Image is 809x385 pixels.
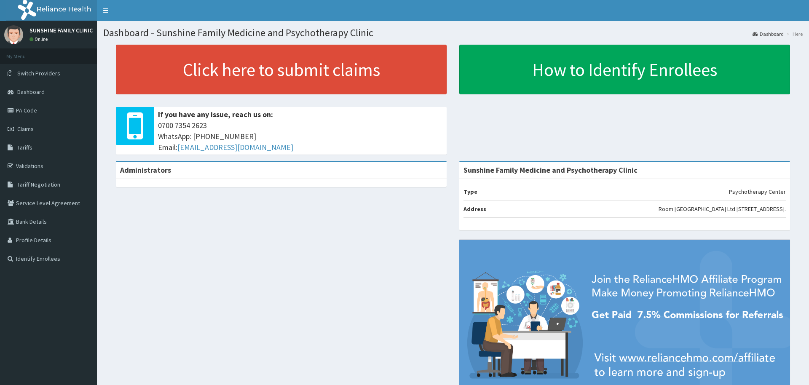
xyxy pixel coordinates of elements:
a: Click here to submit claims [116,45,447,94]
span: Tariffs [17,144,32,151]
a: Dashboard [753,30,784,37]
b: Address [463,205,486,213]
a: Online [29,36,50,42]
p: Psychotherapy Center [729,187,786,196]
b: If you have any issue, reach us on: [158,110,273,119]
h1: Dashboard - Sunshine Family Medicine and Psychotherapy Clinic [103,27,803,38]
img: User Image [4,25,23,44]
li: Here [785,30,803,37]
a: [EMAIL_ADDRESS][DOMAIN_NAME] [177,142,293,152]
b: Administrators [120,165,171,175]
p: Room [GEOGRAPHIC_DATA] Ltd [STREET_ADDRESS]. [659,205,786,213]
b: Type [463,188,477,195]
a: How to Identify Enrollees [459,45,790,94]
p: SUNSHINE FAMILY CLINIC [29,27,93,33]
span: Claims [17,125,34,133]
strong: Sunshine Family Medicine and Psychotherapy Clinic [463,165,638,175]
span: Switch Providers [17,70,60,77]
span: Tariff Negotiation [17,181,60,188]
span: Dashboard [17,88,45,96]
span: 0700 7354 2623 WhatsApp: [PHONE_NUMBER] Email: [158,120,442,152]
